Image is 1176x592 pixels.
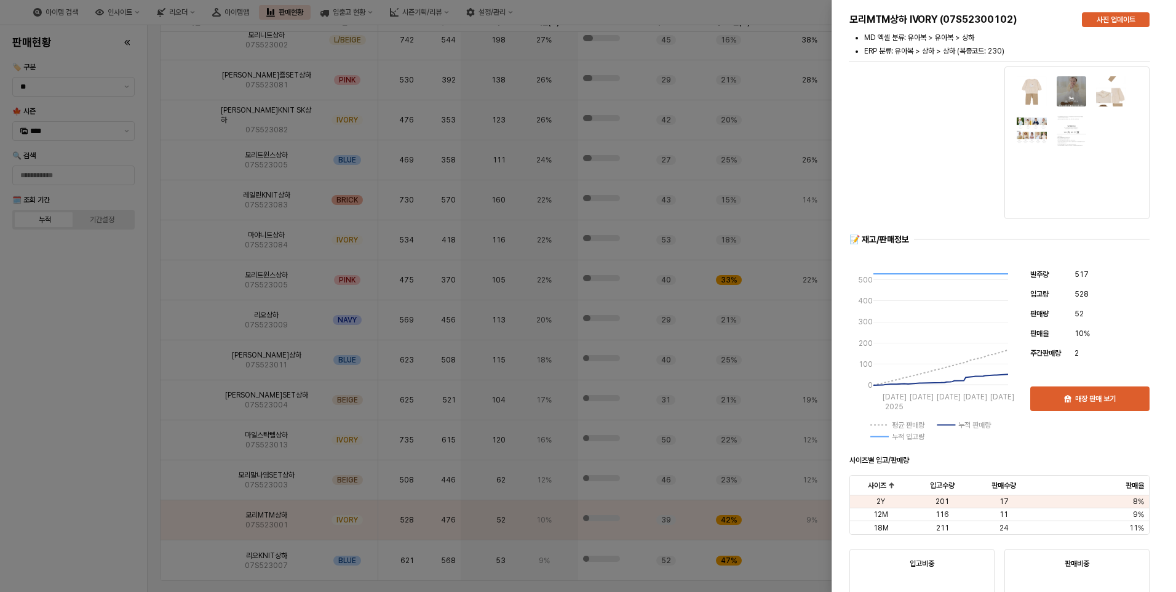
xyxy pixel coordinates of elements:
[849,456,909,465] strong: 사이즈별 입고/판매량
[1030,270,1049,279] span: 발주량
[1133,497,1144,506] span: 8%
[868,481,886,490] span: 사이즈
[999,497,1009,506] span: 17
[999,523,1009,533] span: 24
[1097,15,1135,25] p: 사진 업데이트
[1129,523,1144,533] span: 11%
[936,523,949,533] span: 211
[936,510,949,519] span: 116
[1126,481,1144,490] span: 판매율
[864,46,1150,57] li: ERP 분류: 유아복 > 상하 > 상하 (복종코드: 230)
[1075,288,1089,300] span: 528
[849,234,909,246] div: 📝 재고/판매정보
[1065,559,1089,568] strong: 판매비중
[1133,510,1144,519] span: 9%
[999,510,1008,519] span: 11
[1075,327,1090,340] span: 10%
[1075,268,1089,281] span: 517
[849,14,1072,26] h5: 모리MTM상하 IVORY (07S52300102)
[991,481,1016,490] span: 판매수량
[873,510,888,519] span: 12M
[1082,12,1150,27] button: 사진 업데이트
[910,559,934,568] strong: 입고비중
[930,481,955,490] span: 입고수량
[873,523,889,533] span: 18M
[876,497,885,506] span: 2Y
[1030,310,1049,318] span: 판매량
[1030,349,1061,358] span: 주간판매량
[1030,386,1150,411] button: 매장 판매 보기
[936,497,949,506] span: 201
[864,32,1150,43] li: MD 엑셀 분류: 유아복 > 유아복 > 상하
[1030,329,1049,338] span: 판매율
[1075,347,1079,359] span: 2
[1030,290,1049,298] span: 입고량
[1075,394,1116,404] p: 매장 판매 보기
[1075,308,1084,320] span: 52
